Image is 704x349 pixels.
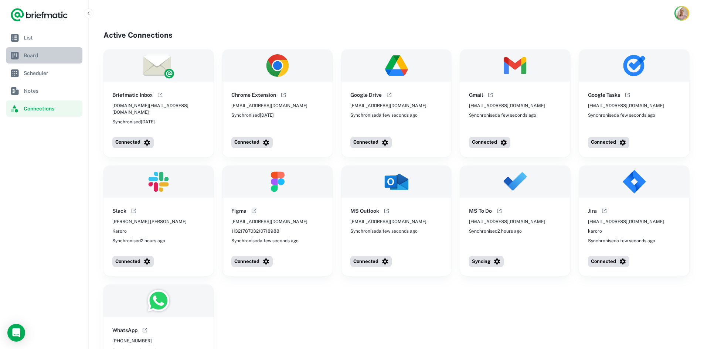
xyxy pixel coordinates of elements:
span: Synchronised [DATE] [112,119,155,125]
span: karoro [588,228,602,235]
button: Account button [674,6,689,21]
span: [EMAIL_ADDRESS][DOMAIN_NAME] [350,102,426,109]
span: [EMAIL_ADDRESS][DOMAIN_NAME] [469,102,545,109]
a: Board [6,47,82,64]
img: MS To Do [460,166,570,198]
button: Connected [231,256,273,267]
button: Open help documentation [140,326,149,335]
span: [PHONE_NUMBER] [112,338,152,344]
h6: Briefmatic Inbox [112,91,153,99]
span: Synchronised a few seconds ago [588,237,655,244]
img: Google Tasks [579,49,689,82]
button: Open help documentation [600,206,609,215]
button: Open help documentation [382,206,391,215]
button: Connected [112,256,154,267]
span: Notes [24,87,79,95]
span: [EMAIL_ADDRESS][DOMAIN_NAME] [469,218,545,225]
h4: Active Connections [103,30,689,41]
h6: Chrome Extension [231,91,276,99]
img: MS Outlook [341,166,452,198]
button: Connected [588,256,629,267]
button: Open help documentation [385,90,394,99]
span: Synchronised a few seconds ago [350,228,418,235]
h6: Gmail [469,91,483,99]
h6: Jira [588,207,597,215]
h6: Google Tasks [588,91,620,99]
span: [DOMAIN_NAME][EMAIL_ADDRESS][DOMAIN_NAME] [112,102,205,116]
img: Jira [579,166,689,198]
span: Synchronised 2 hours ago [112,237,165,244]
button: Open help documentation [623,90,632,99]
button: Open help documentation [495,206,504,215]
span: [EMAIL_ADDRESS][DOMAIN_NAME] [231,102,307,109]
span: Synchronised a few seconds ago [231,237,299,244]
a: Connections [6,100,82,117]
img: Google Drive [341,49,452,82]
h6: MS To Do [469,207,492,215]
img: Figma [222,166,333,198]
span: Synchronised [DATE] [231,112,274,119]
span: [PERSON_NAME] [PERSON_NAME] [112,218,187,225]
button: Open help documentation [249,206,258,215]
h6: Slack [112,207,126,215]
button: Connected [112,137,154,148]
button: Connected [231,137,273,148]
a: Scheduler [6,65,82,81]
button: Open help documentation [129,206,138,215]
img: WhatsApp [103,285,214,317]
span: Board [24,51,79,59]
img: Briefmatic Inbox [103,49,214,82]
button: Open help documentation [156,90,164,99]
span: Synchronised 2 hours ago [469,228,522,235]
span: List [24,34,79,42]
h6: Figma [231,207,246,215]
img: Chrome Extension [222,49,333,82]
img: Gmail [460,49,570,82]
span: [EMAIL_ADDRESS][DOMAIN_NAME] [350,218,426,225]
button: Open help documentation [486,90,495,99]
span: Synchronised a few seconds ago [469,112,536,119]
span: 1132178703210718988 [231,228,279,235]
a: Logo [10,7,68,22]
h6: Google Drive [350,91,382,99]
div: Open Intercom Messenger [7,324,25,342]
button: Connected [469,137,510,148]
span: [EMAIL_ADDRESS][DOMAIN_NAME] [231,218,307,225]
button: Syncing [469,256,504,267]
span: Synchronised a few seconds ago [350,112,418,119]
a: Notes [6,83,82,99]
a: List [6,30,82,46]
button: Connected [350,137,392,148]
span: Karoro [112,228,127,235]
button: Open help documentation [279,90,288,99]
img: Rob Mark [676,7,688,20]
span: Connections [24,105,79,113]
img: Slack [103,166,214,198]
button: Connected [588,137,629,148]
span: Scheduler [24,69,79,77]
h6: WhatsApp [112,326,137,334]
h6: MS Outlook [350,207,379,215]
span: [EMAIL_ADDRESS][DOMAIN_NAME] [588,218,664,225]
button: Connected [350,256,392,267]
span: [EMAIL_ADDRESS][DOMAIN_NAME] [588,102,664,109]
span: Synchronised a few seconds ago [588,112,655,119]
